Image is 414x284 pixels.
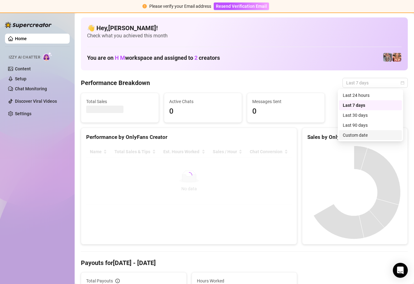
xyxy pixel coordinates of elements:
button: Resend Verification Email [214,2,269,10]
span: exclamation-circle [142,4,147,8]
div: Last 24 hours [343,92,398,99]
span: H M [115,54,125,61]
h4: Performance Breakdown [81,78,150,87]
img: AI Chatter [43,52,52,61]
a: Content [15,66,31,71]
a: Settings [15,111,31,116]
div: Custom date [343,132,398,139]
div: Sales by OnlyFans Creator [307,133,402,141]
span: 0 [169,106,237,117]
img: pennylondon [393,53,401,62]
div: Performance by OnlyFans Creator [86,133,292,141]
span: Resend Verification Email [216,4,267,9]
div: Last 90 days [339,120,402,130]
h4: 👋 Hey, [PERSON_NAME] ! [87,24,402,32]
a: Home [15,36,27,41]
span: info-circle [115,279,120,283]
span: 2 [194,54,198,61]
span: Check what you achieved this month [87,32,402,39]
span: calendar [401,81,404,85]
img: logo-BBDzfeDw.svg [5,22,52,28]
div: Custom date [339,130,402,140]
div: Last 7 days [343,102,398,109]
div: Last 30 days [339,110,402,120]
span: Last 7 days [346,78,404,88]
div: Last 24 hours [339,90,402,100]
h4: Payouts for [DATE] - [DATE] [81,258,408,267]
h1: You are on workspace and assigned to creators [87,54,220,61]
span: Messages Sent [252,98,320,105]
span: loading [186,172,193,179]
img: pennylondonvip [383,53,392,62]
a: Discover Viral Videos [15,99,57,104]
div: Last 7 days [339,100,402,110]
span: Izzy AI Chatter [9,54,40,60]
div: Please verify your Email address [149,3,211,10]
div: Last 30 days [343,112,398,119]
span: Total Sales [86,98,154,105]
div: Last 90 days [343,122,398,129]
a: Chat Monitoring [15,86,47,91]
div: Open Intercom Messenger [393,263,408,278]
a: Setup [15,76,26,81]
span: 0 [252,106,320,117]
span: Active Chats [169,98,237,105]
